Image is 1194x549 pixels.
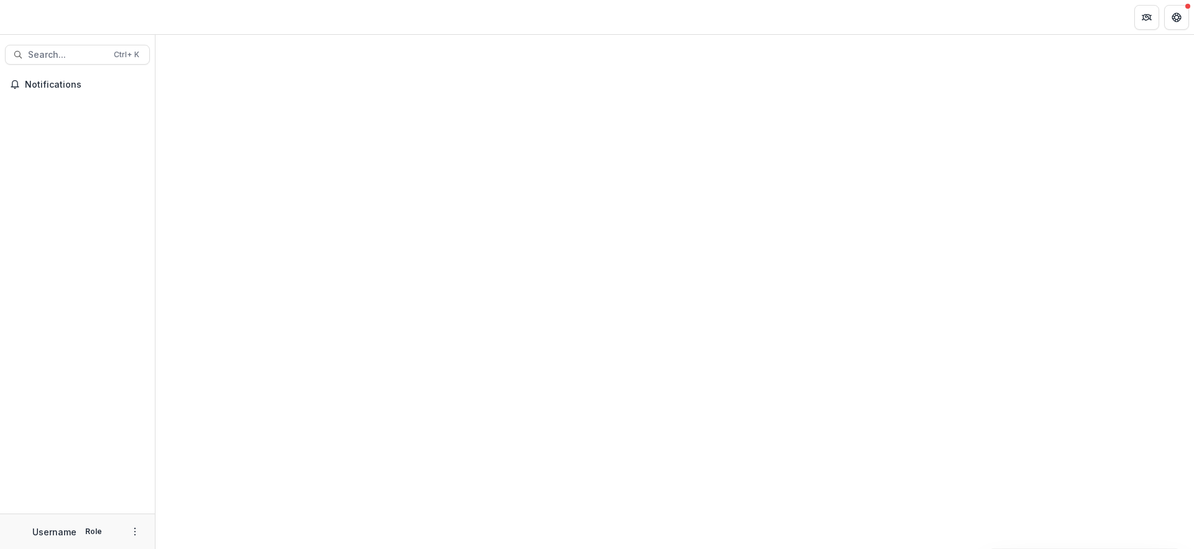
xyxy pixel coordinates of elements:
button: More [127,524,142,539]
button: Notifications [5,75,150,95]
button: Get Help [1164,5,1189,30]
span: Search... [28,50,106,60]
div: Ctrl + K [111,48,142,62]
span: Notifications [25,80,145,90]
p: Role [81,526,106,537]
button: Partners [1134,5,1159,30]
p: Username [32,525,76,538]
button: Search... [5,45,150,65]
